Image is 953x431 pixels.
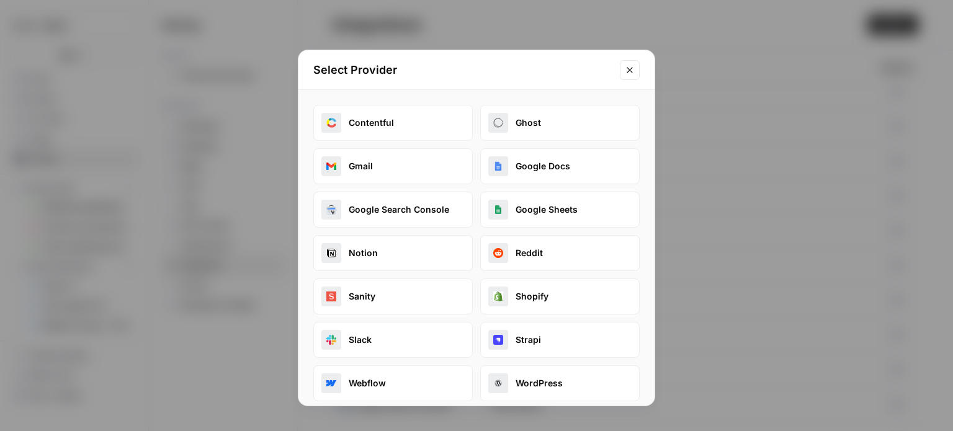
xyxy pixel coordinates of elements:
[326,291,336,301] img: sanity
[620,60,640,80] button: Close modal
[313,105,473,141] button: contentfulContentful
[326,205,336,215] img: google_search_console
[313,278,473,314] button: sanitySanity
[326,118,336,128] img: contentful
[326,335,336,345] img: slack
[480,105,640,141] button: ghostGhost
[313,322,473,358] button: slackSlack
[326,378,336,388] img: webflow_oauth
[480,278,640,314] button: shopifyShopify
[480,148,640,184] button: google_docsGoogle Docs
[326,161,336,171] img: gmail
[493,118,503,128] img: ghost
[493,248,503,258] img: reddit
[493,378,503,388] img: wordpress
[313,61,612,79] h2: Select Provider
[326,248,336,258] img: notion
[480,235,640,271] button: redditReddit
[313,235,473,271] button: notionNotion
[493,335,503,345] img: strapi
[313,365,473,401] button: webflow_oauthWebflow
[480,365,640,401] button: wordpressWordPress
[480,192,640,228] button: google_sheetsGoogle Sheets
[493,291,503,301] img: shopify
[480,322,640,358] button: strapiStrapi
[493,205,503,215] img: google_sheets
[493,161,503,171] img: google_docs
[313,192,473,228] button: google_search_consoleGoogle Search Console
[313,148,473,184] button: gmailGmail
